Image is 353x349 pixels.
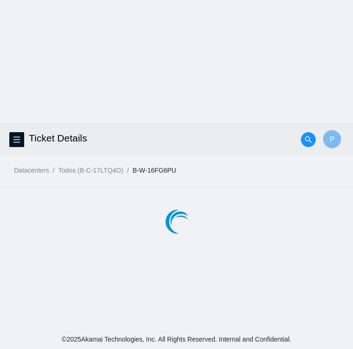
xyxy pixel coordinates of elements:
button: P [323,130,341,148]
button: search [301,132,316,147]
span: menu [10,136,24,143]
button: menu [9,132,24,147]
span: / [127,167,129,174]
span: search [301,136,315,143]
a: Todos (B-C-17LTQ4O) [58,167,123,174]
a: B-W-16FG6PU [133,167,176,174]
a: Datacenters [14,167,49,174]
span: / [53,167,54,174]
h2: Ticket Details [29,123,263,153]
span: P [330,134,335,145]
